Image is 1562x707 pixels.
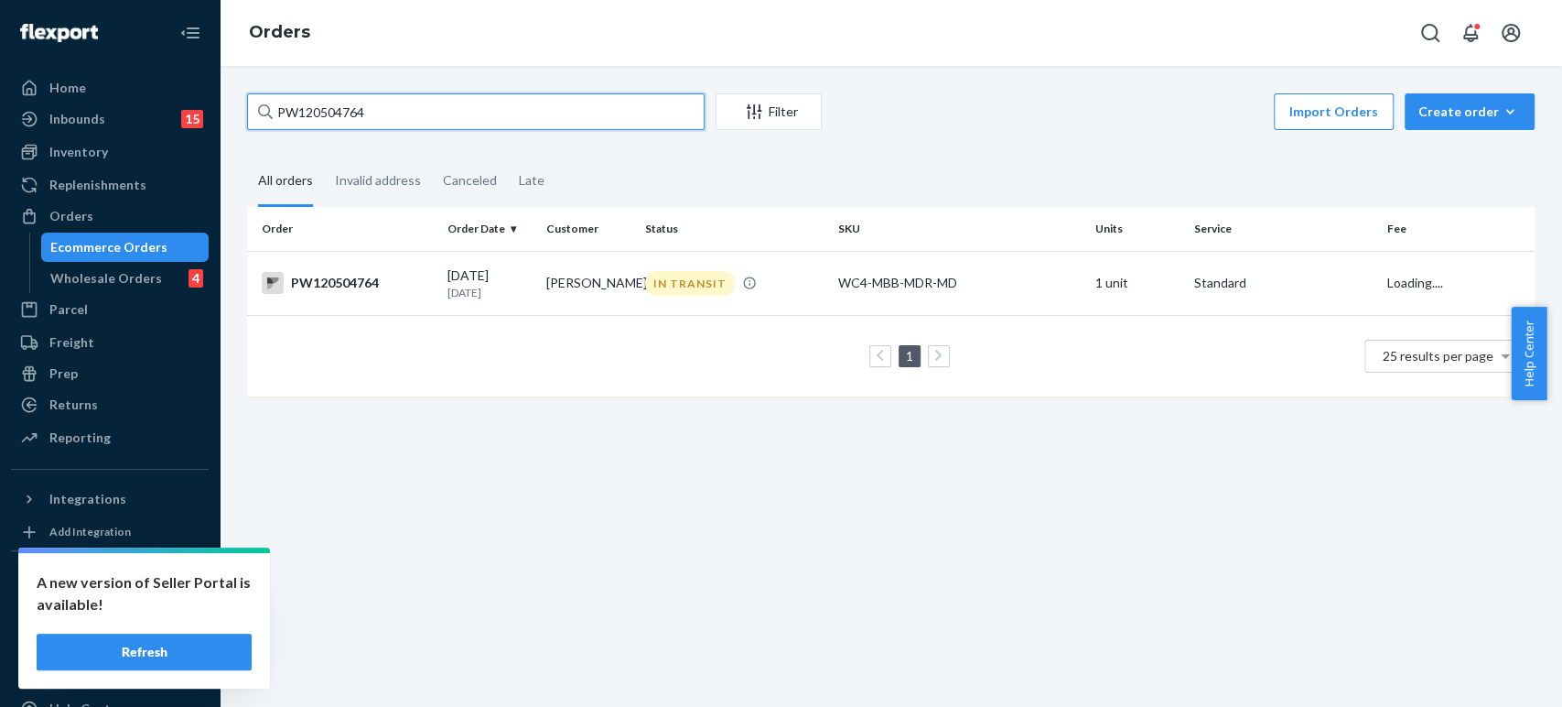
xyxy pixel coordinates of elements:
[49,176,146,194] div: Replenishments
[1452,15,1489,51] button: Open notifications
[11,201,209,231] a: Orders
[172,15,209,51] button: Close Navigation
[1383,348,1493,364] span: 25 results per page
[189,269,203,288] div: 4
[37,571,252,615] p: A new version of Seller Portal is available!
[11,137,209,167] a: Inventory
[49,364,78,383] div: Prep
[50,269,162,288] div: Wholesale Orders
[11,359,209,388] a: Prep
[49,300,88,319] div: Parcel
[49,207,93,225] div: Orders
[11,104,209,134] a: Inbounds15
[258,157,313,207] div: All orders
[716,103,821,121] div: Filter
[519,157,544,204] div: Late
[638,207,831,251] th: Status
[49,429,111,447] div: Reporting
[11,566,209,595] button: Fast Tags
[49,396,98,414] div: Returns
[11,663,209,692] a: Talk to Support
[262,272,433,294] div: PW120504764
[181,110,203,128] div: 15
[645,271,735,296] div: IN TRANSIT
[1380,207,1535,251] th: Fee
[1511,307,1546,400] button: Help Center
[1380,251,1535,315] td: Loading....
[1194,274,1373,292] p: Standard
[11,632,209,661] a: Settings
[1492,15,1529,51] button: Open account menu
[1418,103,1521,121] div: Create order
[902,348,917,364] a: Page 1 is your current page
[440,207,539,251] th: Order Date
[1405,93,1535,130] button: Create order
[11,73,209,103] a: Home
[11,484,209,514] button: Integrations
[447,285,532,300] p: [DATE]
[11,328,209,357] a: Freight
[1187,207,1380,251] th: Service
[447,266,532,300] div: [DATE]
[831,207,1088,251] th: SKU
[50,238,167,256] div: Ecommerce Orders
[539,251,638,315] td: [PERSON_NAME]
[41,233,210,262] a: Ecommerce Orders
[41,264,210,293] a: Wholesale Orders4
[37,634,252,670] button: Refresh
[49,79,86,97] div: Home
[546,221,630,236] div: Customer
[49,333,94,352] div: Freight
[20,24,98,42] img: Flexport logo
[49,490,126,508] div: Integrations
[11,295,209,324] a: Parcel
[11,603,209,625] a: Add Fast Tag
[443,157,497,204] div: Canceled
[1088,207,1187,251] th: Units
[1274,93,1394,130] button: Import Orders
[716,93,822,130] button: Filter
[1088,251,1187,315] td: 1 unit
[249,22,310,42] a: Orders
[1412,15,1449,51] button: Open Search Box
[11,423,209,452] a: Reporting
[49,143,108,161] div: Inventory
[49,524,131,539] div: Add Integration
[335,157,421,204] div: Invalid address
[838,274,1081,292] div: WC4-MBB-MDR-MD
[49,110,105,128] div: Inbounds
[11,170,209,200] a: Replenishments
[234,6,325,60] ol: breadcrumbs
[247,207,440,251] th: Order
[247,93,705,130] input: Search orders
[11,521,209,543] a: Add Integration
[11,390,209,419] a: Returns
